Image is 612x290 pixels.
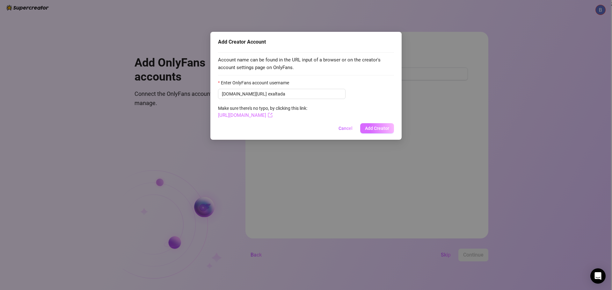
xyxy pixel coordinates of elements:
[222,90,267,97] span: [DOMAIN_NAME][URL]
[218,79,293,86] label: Enter OnlyFans account username
[218,56,394,71] span: Account name can be found in the URL input of a browser or on the creator's account settings page...
[218,38,394,46] div: Add Creator Account
[590,268,606,284] div: Open Intercom Messenger
[218,106,307,118] span: Make sure there's no typo, by clicking this link:
[339,126,353,131] span: Cancel
[268,90,342,97] input: Enter OnlyFans account username
[218,112,273,118] a: [URL][DOMAIN_NAME]export
[268,113,273,117] span: export
[333,123,358,133] button: Cancel
[365,126,389,131] span: Add Creator
[360,123,394,133] button: Add Creator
